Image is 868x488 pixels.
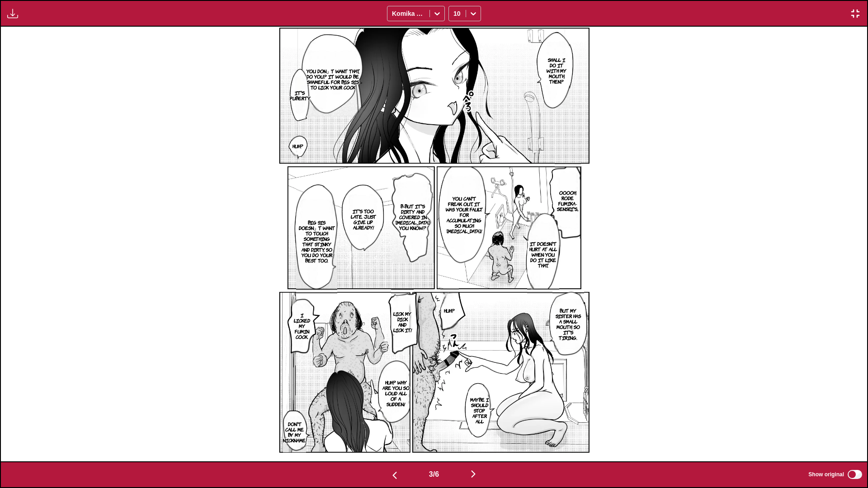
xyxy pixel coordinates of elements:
p: Ooooh, Rode Fumika-sensei's... [555,188,581,213]
p: Huh? [291,141,305,150]
p: Huh? Why are you so loud all of a sudden! [380,378,412,408]
p: Lick my dick and lick it! [391,309,413,334]
p: It doesn't hurt at all when you do it like that. [527,239,559,270]
p: Huh? [442,306,457,315]
p: Maybe I should stop after all [468,395,491,426]
p: Don't call me by my nickname. [281,419,308,445]
p: But my sister has a small mouth, so it's tiring. [552,306,584,342]
p: Shall I do it with my mouth, then? [544,55,570,86]
img: Download translated images [7,8,18,19]
span: 3 / 6 [429,470,439,479]
span: Show original [808,471,844,478]
p: It's puberty. [288,88,312,103]
img: Manga Panel [278,27,590,461]
p: You can't freak out. It was your fault for accumulating so much [MEDICAL_DATA]! [443,194,485,235]
img: Next page [468,469,479,479]
p: B-But it's dirty and covered in [MEDICAL_DATA], you know? [392,202,434,232]
p: Big Sis doesn」t want to touch something that stinky and dirty, so you do your best too. [296,218,337,265]
p: You don」t want that, do you? It would be shameful for Big Sis to lick your cock [302,66,364,92]
input: Show original [848,470,862,479]
img: Previous page [389,470,400,481]
p: It's too late. Just give up already! [345,206,381,232]
p: I licked my fumin cock. [291,310,313,341]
